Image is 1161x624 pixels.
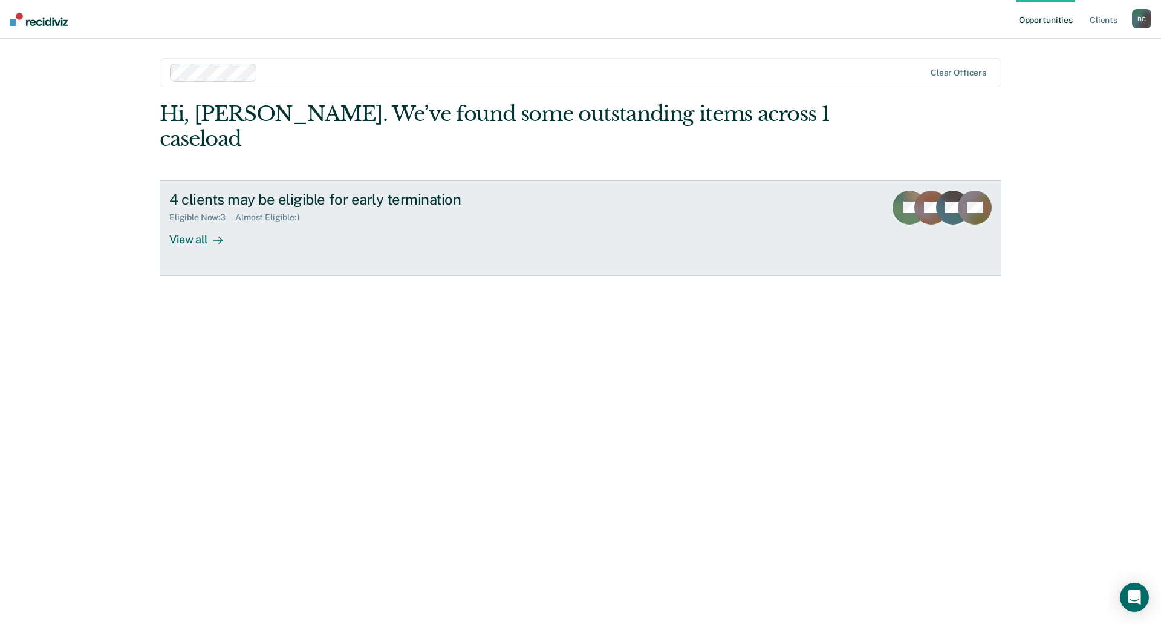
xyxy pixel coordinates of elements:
[10,13,68,26] img: Recidiviz
[235,212,310,223] div: Almost Eligible : 1
[169,191,594,208] div: 4 clients may be eligible for early termination
[160,102,833,151] div: Hi, [PERSON_NAME]. We’ve found some outstanding items across 1 caseload
[169,223,237,246] div: View all
[160,180,1001,276] a: 4 clients may be eligible for early terminationEligible Now:3Almost Eligible:1View all
[1120,583,1149,612] div: Open Intercom Messenger
[169,212,235,223] div: Eligible Now : 3
[1132,9,1151,28] div: B C
[931,68,986,78] div: Clear officers
[1132,9,1151,28] button: BC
